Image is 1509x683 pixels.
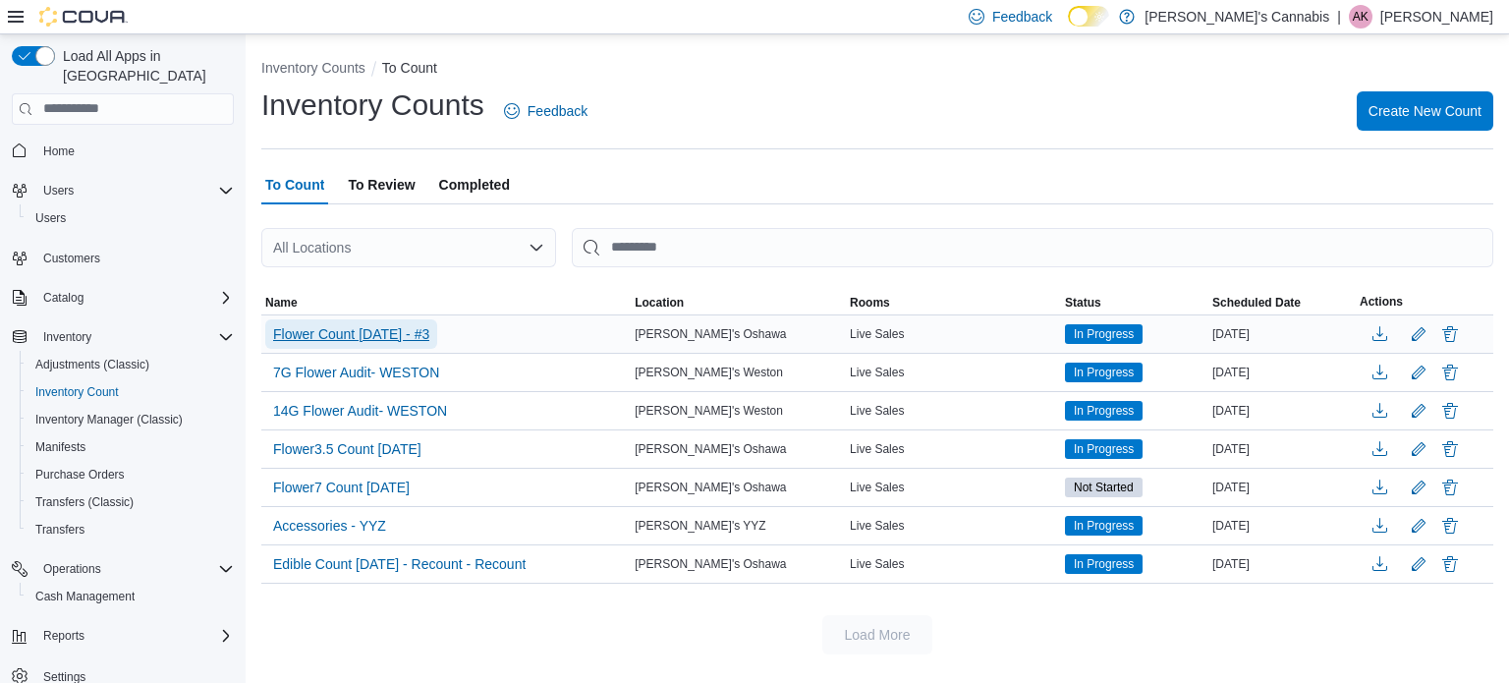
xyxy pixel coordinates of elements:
[846,476,1061,499] div: Live Sales
[439,165,510,204] span: Completed
[20,433,242,461] button: Manifests
[273,324,429,344] span: Flower Count [DATE] - #3
[1074,479,1134,496] span: Not Started
[4,555,242,583] button: Operations
[35,589,135,604] span: Cash Management
[1068,27,1069,28] span: Dark Mode
[20,461,242,488] button: Purchase Orders
[822,615,932,655] button: Load More
[35,522,84,538] span: Transfers
[1212,295,1301,311] span: Scheduled Date
[265,511,394,541] button: Accessories - YYZ
[1074,325,1134,343] span: In Progress
[846,514,1061,538] div: Live Sales
[1074,517,1134,535] span: In Progress
[273,363,439,382] span: 7G Flower Audit- WESTON
[1438,361,1462,384] button: Delete
[265,295,298,311] span: Name
[35,325,99,349] button: Inventory
[265,549,533,579] button: Edible Count [DATE] - Recount - Recount
[631,291,846,314] button: Location
[35,557,109,581] button: Operations
[635,326,786,342] span: [PERSON_NAME]'s Oshawa
[28,408,191,431] a: Inventory Manager (Classic)
[1061,291,1208,314] button: Status
[572,228,1493,267] input: This is a search bar. After typing your query, hit enter to filter the results lower in the page.
[35,557,234,581] span: Operations
[1208,552,1356,576] div: [DATE]
[261,291,631,314] button: Name
[635,480,786,495] span: [PERSON_NAME]'s Oshawa
[28,463,234,486] span: Purchase Orders
[846,437,1061,461] div: Live Sales
[1438,399,1462,423] button: Delete
[1407,549,1430,579] button: Edit count details
[846,291,1061,314] button: Rooms
[28,490,141,514] a: Transfers (Classic)
[1438,437,1462,461] button: Delete
[850,295,890,311] span: Rooms
[1208,399,1356,423] div: [DATE]
[39,7,128,27] img: Cova
[55,46,234,85] span: Load All Apps in [GEOGRAPHIC_DATA]
[35,467,125,483] span: Purchase Orders
[28,463,133,486] a: Purchase Orders
[1065,295,1101,311] span: Status
[529,240,544,256] button: Open list of options
[35,246,234,270] span: Customers
[1145,5,1329,28] p: [PERSON_NAME]'s Cannabis
[496,91,595,131] a: Feedback
[845,625,911,645] span: Load More
[4,323,242,351] button: Inventory
[43,561,101,577] span: Operations
[1353,5,1369,28] span: AK
[35,357,149,372] span: Adjustments (Classic)
[28,206,74,230] a: Users
[846,361,1061,384] div: Live Sales
[1407,511,1430,541] button: Edit count details
[992,7,1052,27] span: Feedback
[1349,5,1372,28] div: Abby Kirkbride
[4,622,242,650] button: Reports
[1208,322,1356,346] div: [DATE]
[265,319,437,349] button: Flower Count [DATE] - #3
[1407,473,1430,502] button: Edit count details
[43,183,74,199] span: Users
[1065,324,1143,344] span: In Progress
[1357,91,1493,131] button: Create New Count
[1065,516,1143,536] span: In Progress
[28,490,234,514] span: Transfers (Classic)
[635,295,684,311] span: Location
[261,58,1493,82] nav: An example of EuiBreadcrumbs
[43,329,91,345] span: Inventory
[35,624,92,648] button: Reports
[28,353,234,376] span: Adjustments (Classic)
[635,365,783,380] span: [PERSON_NAME]'s Weston
[20,516,242,543] button: Transfers
[1438,514,1462,538] button: Delete
[1068,6,1109,27] input: Dark Mode
[28,518,92,541] a: Transfers
[261,60,365,76] button: Inventory Counts
[28,408,234,431] span: Inventory Manager (Classic)
[846,322,1061,346] div: Live Sales
[1337,5,1341,28] p: |
[1074,402,1134,420] span: In Progress
[1065,363,1143,382] span: In Progress
[4,284,242,312] button: Catalog
[35,210,66,226] span: Users
[28,353,157,376] a: Adjustments (Classic)
[348,165,415,204] span: To Review
[382,60,437,76] button: To Count
[35,412,183,427] span: Inventory Manager (Classic)
[1208,476,1356,499] div: [DATE]
[528,101,587,121] span: Feedback
[1407,396,1430,426] button: Edit count details
[35,286,234,310] span: Catalog
[635,518,765,534] span: [PERSON_NAME]'s YYZ
[273,401,447,421] span: 14G Flower Audit- WESTON
[35,624,234,648] span: Reports
[265,358,447,387] button: 7G Flower Audit- WESTON
[265,473,418,502] button: Flower7 Count [DATE]
[273,478,410,497] span: Flower7 Count [DATE]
